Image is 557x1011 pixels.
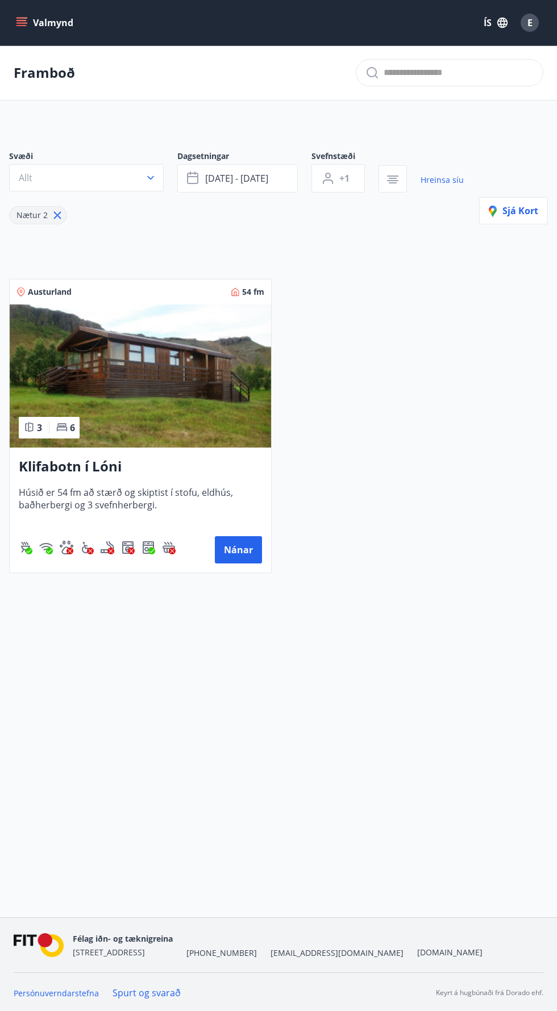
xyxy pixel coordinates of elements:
[10,304,271,448] img: Paella dish
[121,541,135,554] div: Þvottavél
[177,164,298,193] button: [DATE] - [DATE]
[80,541,94,554] div: Aðgengi fyrir hjólastól
[28,286,72,298] span: Austurland
[339,172,350,185] span: +1
[436,988,543,998] p: Keyrt á hugbúnaði frá Dorado ehf.
[113,987,181,999] a: Spurt og svarað
[177,151,311,164] span: Dagsetningar
[19,541,32,554] div: Gasgrill
[14,988,99,999] a: Persónuverndarstefna
[311,151,379,164] span: Svefnstæði
[19,172,32,184] span: Allt
[162,541,176,554] div: Heitur pottur
[186,947,257,959] span: [PHONE_NUMBER]
[9,151,177,164] span: Svæði
[271,947,404,959] span: [EMAIL_ADDRESS][DOMAIN_NAME]
[421,168,464,193] a: Hreinsa síu
[80,541,94,554] img: 8IYIKVZQyRlUC6HQIIUSdjpPGRncJsz2RzLgWvp4.svg
[19,541,32,554] img: ZXjrS3QKesehq6nQAPjaRuRTI364z8ohTALB4wBr.svg
[19,457,262,477] h3: Klifabotn í Lóni
[9,164,164,191] button: Allt
[60,541,73,554] div: Gæludýr
[242,286,264,298] span: 54 fm
[14,933,64,958] img: FPQVkF9lTnNbbaRSFyT17YYeljoOGk5m51IhT0bO.png
[37,421,42,434] span: 3
[527,16,533,29] span: E
[142,541,155,554] img: 7hj2GulIrg6h11dFIpsIzg8Ak2vZaScVwTihwv8g.svg
[205,172,268,185] span: [DATE] - [DATE]
[311,164,365,193] button: +1
[14,12,78,33] button: menu
[162,541,176,554] img: h89QDIuHlAdpqTriuIvuEWkTH976fOgBEOOeu1mi.svg
[479,197,548,224] button: Sjá kort
[60,541,73,554] img: pxcaIm5dSOV3FS4whs1soiYWTwFQvksT25a9J10C.svg
[73,947,145,958] span: [STREET_ADDRESS]
[39,541,53,554] div: Þráðlaust net
[9,206,67,224] div: Nætur 2
[142,541,155,554] div: Uppþvottavél
[215,536,262,563] button: Nánar
[101,541,114,554] div: Reykingar / Vape
[70,421,75,434] span: 6
[14,63,75,82] p: Framboð
[516,9,543,36] button: E
[121,541,135,554] img: Dl16BY4EX9PAW649lg1C3oBuIaAsR6QVDQBO2cTm.svg
[417,947,483,958] a: [DOMAIN_NAME]
[101,541,114,554] img: QNIUl6Cv9L9rHgMXwuzGLuiJOj7RKqxk9mBFPqjq.svg
[477,12,514,33] button: ÍS
[19,486,262,524] span: Húsið er 54 fm að stærð og skiptist í stofu, eldhús, baðherbergi og 3 svefnherbergi.
[39,541,53,554] img: HJRyFFsYp6qjeUYhR4dAD8CaCEsnIFYZ05miwXoh.svg
[16,210,48,220] span: Nætur 2
[489,204,538,217] span: Sjá kort
[73,933,173,944] span: Félag iðn- og tæknigreina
